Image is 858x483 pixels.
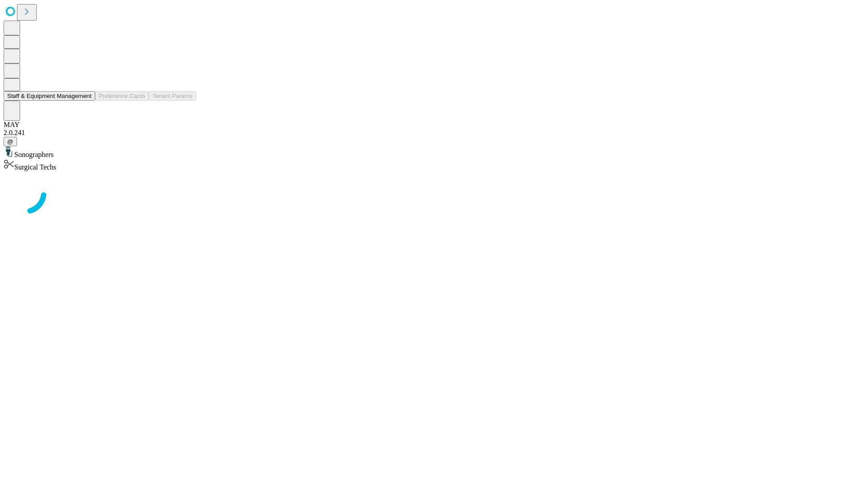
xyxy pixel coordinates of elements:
[4,91,95,101] button: Staff & Equipment Management
[7,138,13,145] span: @
[4,129,854,137] div: 2.0.241
[4,159,854,171] div: Surgical Techs
[4,146,854,159] div: Sonographers
[95,91,149,101] button: Preference Cards
[4,137,17,146] button: @
[149,91,196,101] button: Tenant Params
[4,121,854,129] div: MAY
